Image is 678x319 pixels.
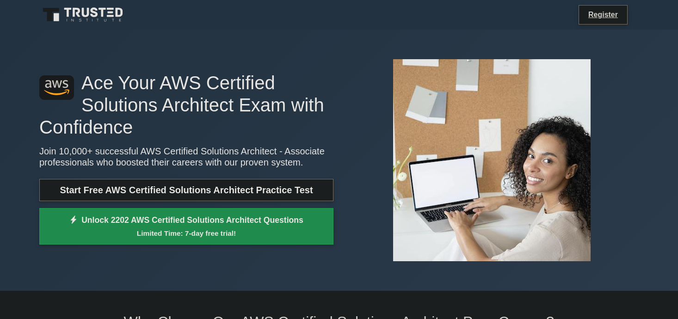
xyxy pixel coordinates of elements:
[39,208,333,245] a: Unlock 2202 AWS Certified Solutions Architect QuestionsLimited Time: 7-day free trial!
[583,9,623,20] a: Register
[39,72,333,138] h1: Ace Your AWS Certified Solutions Architect Exam with Confidence
[51,228,322,239] small: Limited Time: 7-day free trial!
[39,179,333,201] a: Start Free AWS Certified Solutions Architect Practice Test
[39,146,333,168] p: Join 10,000+ successful AWS Certified Solutions Architect - Associate professionals who boosted t...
